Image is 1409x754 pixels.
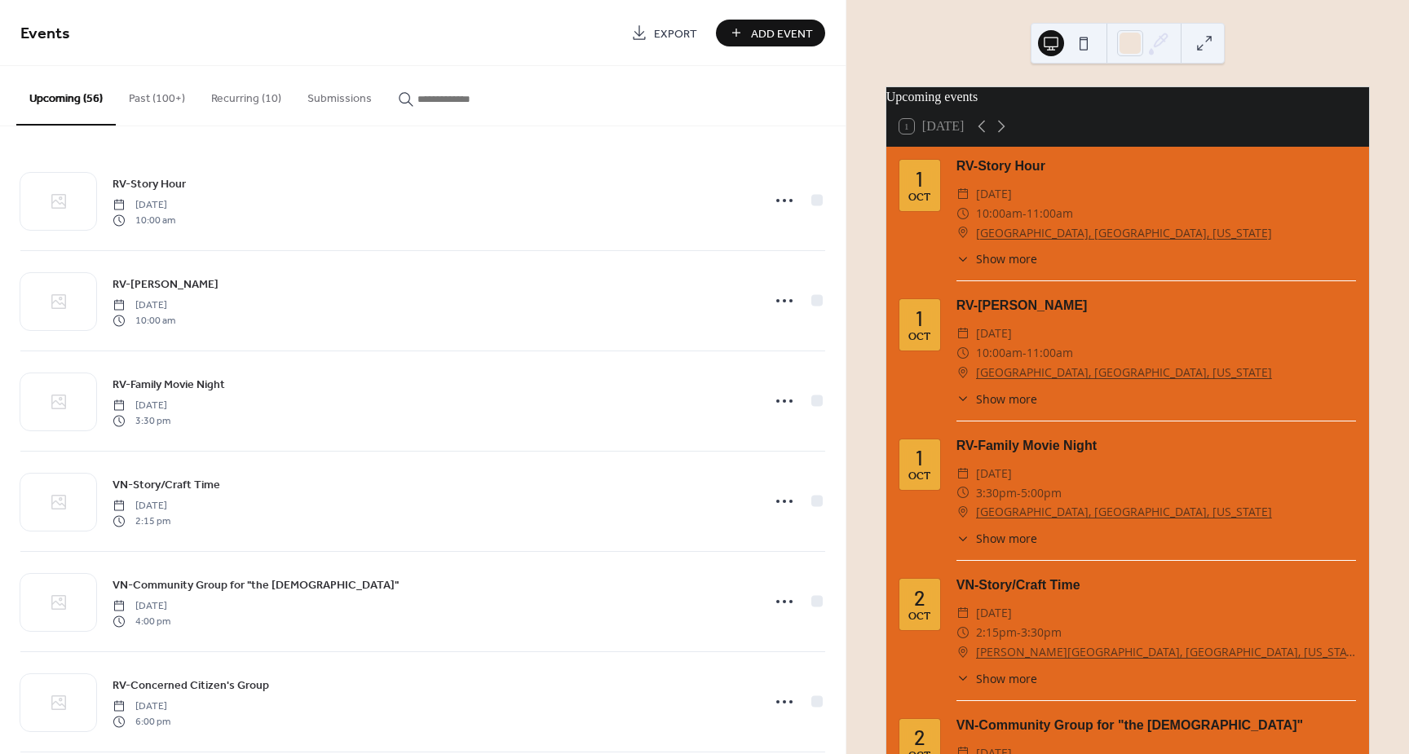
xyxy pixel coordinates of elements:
div: Oct [908,332,930,342]
span: VN-Community Group for "the [DEMOGRAPHIC_DATA]" [113,577,399,594]
div: ​ [956,250,970,267]
div: ​ [956,223,970,243]
a: RV-[PERSON_NAME] [113,275,219,293]
div: ​ [956,502,970,522]
div: ​ [956,184,970,204]
button: Add Event [716,20,825,46]
div: ​ [956,642,970,662]
span: [DATE] [113,198,175,213]
a: [GEOGRAPHIC_DATA], [GEOGRAPHIC_DATA], [US_STATE] [976,502,1272,522]
span: - [1017,483,1021,503]
button: Submissions [294,66,385,124]
a: [PERSON_NAME][GEOGRAPHIC_DATA], [GEOGRAPHIC_DATA], [US_STATE] [976,642,1356,662]
div: Upcoming events [886,87,1369,107]
span: - [1017,623,1021,642]
span: 5:00pm [1021,483,1062,503]
div: RV-Family Movie Night [956,436,1356,456]
div: ​ [956,483,970,503]
button: Upcoming (56) [16,66,116,126]
span: [DATE] [976,324,1012,343]
div: ​ [956,324,970,343]
span: 3:30 pm [113,413,170,428]
a: [GEOGRAPHIC_DATA], [GEOGRAPHIC_DATA], [US_STATE] [976,223,1272,243]
span: 10:00am [976,204,1023,223]
span: [DATE] [113,499,170,514]
span: 6:00 pm [113,714,170,729]
span: [DATE] [113,298,175,313]
div: 1 [916,448,923,468]
a: VN-Story/Craft Time [113,475,220,494]
span: 3:30pm [976,483,1017,503]
a: VN-Community Group for "the [DEMOGRAPHIC_DATA]" [113,575,399,594]
button: ​Show more [956,390,1037,408]
div: ​ [956,670,970,687]
span: - [1023,343,1027,363]
span: Add Event [751,25,813,42]
div: ​ [956,363,970,382]
div: ​ [956,464,970,483]
a: RV-Story Hour [113,174,186,193]
div: VN-Story/Craft Time [956,575,1356,595]
span: [DATE] [976,184,1012,204]
span: - [1023,204,1027,223]
span: Events [20,18,70,50]
span: [DATE] [113,699,170,714]
div: ​ [956,343,970,363]
div: Oct [908,611,930,622]
button: ​Show more [956,530,1037,547]
button: ​Show more [956,670,1037,687]
span: Export [654,25,697,42]
div: 1 [916,308,923,328]
span: 10:00 am [113,313,175,328]
div: 1 [916,169,923,189]
div: 2 [914,727,925,747]
div: 2 [914,588,925,608]
div: Oct [908,471,930,482]
button: ​Show more [956,250,1037,267]
span: 11:00am [1027,343,1073,363]
span: RV-Story Hour [113,176,186,193]
span: RV-[PERSON_NAME] [113,276,219,293]
span: [DATE] [113,399,170,413]
span: RV-Family Movie Night [113,377,225,394]
div: Oct [908,192,930,203]
span: Show more [976,390,1037,408]
span: 2:15pm [976,623,1017,642]
span: 4:00 pm [113,614,170,628]
a: [GEOGRAPHIC_DATA], [GEOGRAPHIC_DATA], [US_STATE] [976,363,1272,382]
span: 10:00 am [113,213,175,227]
span: [DATE] [976,464,1012,483]
div: RV-Story Hour [956,157,1356,176]
div: ​ [956,390,970,408]
a: RV-Concerned Citizen's Group [113,676,269,694]
span: RV-Concerned Citizen's Group [113,677,269,694]
span: 2:15 pm [113,514,170,528]
span: VN-Story/Craft Time [113,477,220,494]
span: Show more [976,670,1037,687]
span: 11:00am [1027,204,1073,223]
div: ​ [956,603,970,623]
div: RV-[PERSON_NAME] [956,296,1356,315]
button: Recurring (10) [198,66,294,124]
div: ​ [956,623,970,642]
div: VN-Community Group for "the [DEMOGRAPHIC_DATA]" [956,716,1356,735]
a: Export [619,20,709,46]
span: [DATE] [113,599,170,614]
a: RV-Family Movie Night [113,375,225,394]
span: Show more [976,530,1037,547]
span: 10:00am [976,343,1023,363]
span: Show more [976,250,1037,267]
span: [DATE] [976,603,1012,623]
button: Past (100+) [116,66,198,124]
div: ​ [956,530,970,547]
div: ​ [956,204,970,223]
span: 3:30pm [1021,623,1062,642]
